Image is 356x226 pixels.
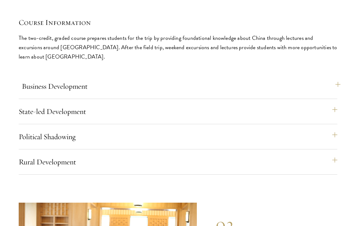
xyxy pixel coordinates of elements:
[19,104,337,119] button: State-led Development
[19,129,337,144] button: Political Shadowing
[19,17,337,28] h5: Course Information
[19,154,337,169] button: Rural Development
[22,79,340,94] button: Business Development
[19,33,337,61] p: The two-credit, graded course prepares students for the trip by providing foundational knowledge ...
